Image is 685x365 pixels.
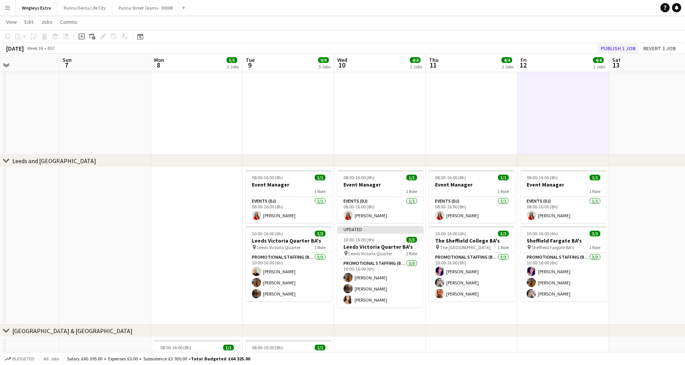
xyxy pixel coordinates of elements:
span: Comms [60,18,77,25]
span: 1 Role [314,188,325,194]
span: 4/4 [410,57,421,63]
button: Purina Denta Life City [57,0,112,15]
div: Salary £60 395.00 + Expenses £0.00 + Subsistence £3 930.00 = [67,356,250,362]
span: 1/1 [406,175,417,180]
span: Wed [337,56,347,63]
span: 3/3 [315,231,325,236]
div: 2 Jobs [502,64,514,69]
h3: Event Manager [521,181,606,188]
span: Week 36 [25,45,44,51]
span: Tue [246,56,255,63]
h3: Event Manager [246,351,332,358]
span: 10:00-16:00 (6h) [527,231,558,236]
span: Jobs [41,18,53,25]
span: Sun [62,56,72,63]
h3: Leeds Victoria Quarter BA's [337,243,423,250]
div: [GEOGRAPHIC_DATA] & [GEOGRAPHIC_DATA] [12,327,133,335]
app-card-role: Promotional Staffing (Brand Ambassadors)3/310:00-16:00 (6h)[PERSON_NAME][PERSON_NAME][PERSON_NAME] [521,253,606,301]
span: 3/3 [498,231,509,236]
span: 08:00-16:00 (8h) [435,175,466,180]
span: 1 Role [406,188,417,194]
h3: Leeds Victoria Quarter BA's [246,237,332,244]
app-card-role: Events (DJ)1/108:00-16:00 (8h)[PERSON_NAME] [337,197,423,223]
span: 13 [611,61,621,69]
div: Leeds and [GEOGRAPHIC_DATA] [12,157,96,165]
app-card-role: Promotional Staffing (Brand Ambassadors)3/310:00-16:00 (6h)[PERSON_NAME][PERSON_NAME][PERSON_NAME] [429,253,515,301]
div: BST [48,45,55,51]
button: Revert 1 job [640,43,679,53]
a: Edit [21,17,36,27]
span: 1/1 [498,175,509,180]
span: 10:00-16:00 (6h) [252,231,283,236]
span: Sheffield Fargate BA's [532,244,574,250]
h3: Event Manager [246,181,332,188]
span: 1 Role [589,244,600,250]
span: 7 [61,61,72,69]
span: Total Budgeted £64 325.00 [191,356,250,362]
app-card-role: Events (DJ)1/108:00-16:00 (8h)[PERSON_NAME] [429,197,515,223]
span: 1 Role [589,188,600,194]
h3: The Sheffield College BA's [429,237,515,244]
div: Updated10:00-16:00 (6h)3/3Leeds Victoria Quarter BA's Leeds Victoria Quarter1 RolePromotional Sta... [337,226,423,307]
span: The [GEOGRAPHIC_DATA] [440,244,491,250]
span: All jobs [42,356,61,362]
span: 1/1 [315,175,325,180]
span: 08:00-16:00 (8h) [252,175,283,180]
span: 5/5 [227,57,237,63]
span: 10 [336,61,347,69]
app-job-card: 10:00-16:00 (6h)3/3The Sheffield College BA's The [GEOGRAPHIC_DATA]1 RolePromotional Staffing (Br... [429,226,515,301]
span: 1/1 [315,345,325,350]
div: [DATE] [6,45,24,52]
a: Comms [57,17,80,27]
span: 9/9 [318,57,329,63]
div: 5 Jobs [319,64,330,69]
span: 08:00-16:00 (8h) [160,345,191,350]
span: Edit [25,18,33,25]
span: 08:00-16:00 (8h) [527,175,558,180]
app-job-card: 08:00-16:00 (8h)1/1Event Manager1 RoleEvents (DJ)1/108:00-16:00 (8h)[PERSON_NAME] [429,170,515,223]
app-card-role: Promotional Staffing (Brand Ambassadors)3/310:00-16:00 (6h)[PERSON_NAME][PERSON_NAME][PERSON_NAME] [246,253,332,301]
h3: Sheffield Fargate BA's [521,237,606,244]
span: 8 [153,61,164,69]
span: Leeds Victoria Quarter [348,251,392,256]
h3: Event Manager [429,181,515,188]
span: 1 Role [498,188,509,194]
app-card-role: Promotional Staffing (Brand Ambassadors)3/310:00-16:00 (6h)[PERSON_NAME][PERSON_NAME][PERSON_NAME] [337,259,423,307]
a: Jobs [38,17,56,27]
span: 08:00-16:00 (8h) [252,345,283,350]
span: Fri [521,56,527,63]
span: Sat [612,56,621,63]
app-job-card: 10:00-16:00 (6h)3/3Sheffield Fargate BA's Sheffield Fargate BA's1 RolePromotional Staffing (Brand... [521,226,606,301]
span: 1 Role [406,251,417,256]
div: Updated [337,226,423,232]
span: 10:00-16:00 (6h) [435,231,466,236]
button: Wrigleys Extra [16,0,57,15]
h3: Event Manager [154,351,240,358]
app-job-card: 08:00-16:00 (8h)1/1Event Manager1 RoleEvents (DJ)1/108:00-16:00 (8h)[PERSON_NAME] [521,170,606,223]
button: Purina Street Teams - 00008 [112,0,179,15]
button: Budgeted [4,355,36,363]
span: Mon [154,56,164,63]
span: Thu [429,56,439,63]
span: 9 [245,61,255,69]
span: 3/3 [590,231,600,236]
div: 2 Jobs [593,64,605,69]
button: Publish 1 job [598,43,639,53]
div: 2 Jobs [410,64,422,69]
div: 3 Jobs [227,64,239,69]
span: 10:00-16:00 (6h) [343,237,375,243]
a: View [3,17,20,27]
span: 1 Role [498,244,509,250]
div: 10:00-16:00 (6h)3/3Leeds Victoria Quarter BA's Leeds Victoria Quarter1 RolePromotional Staffing (... [246,226,332,301]
app-job-card: 08:00-16:00 (8h)1/1Event Manager1 RoleEvents (DJ)1/108:00-16:00 (8h)[PERSON_NAME] [246,170,332,223]
span: 1/1 [223,345,234,350]
app-card-role: Events (DJ)1/108:00-16:00 (8h)[PERSON_NAME] [521,197,606,223]
app-job-card: 08:00-16:00 (8h)1/1Event Manager1 RoleEvents (DJ)1/108:00-16:00 (8h)[PERSON_NAME] [337,170,423,223]
h3: Event Manager [337,181,423,188]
